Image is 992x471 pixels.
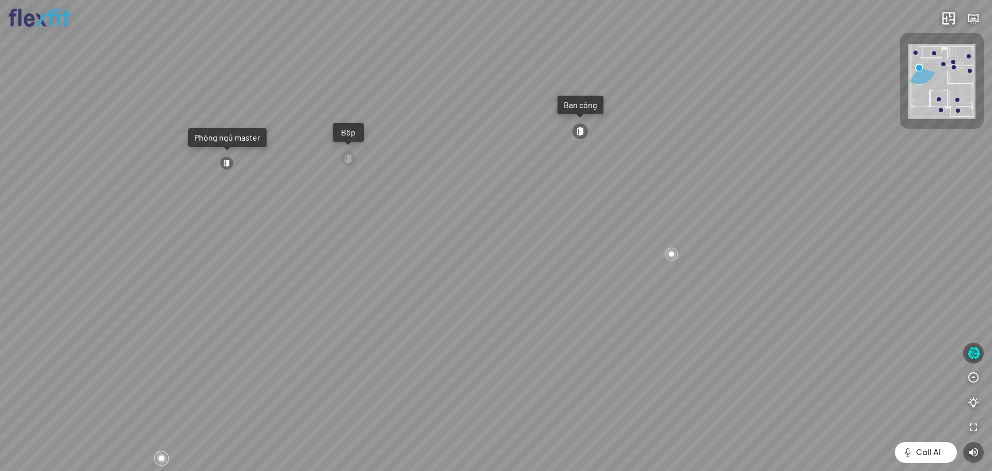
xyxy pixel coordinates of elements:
[916,446,941,459] span: Call AI
[8,8,70,27] img: logo
[564,100,597,110] div: Ban công
[895,442,957,463] button: Call AI
[908,44,975,119] img: Flexfit_Apt1_M__JKL4XAWR2ATG.png
[339,127,358,138] div: Bếp
[194,132,260,143] div: Phòng ngủ master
